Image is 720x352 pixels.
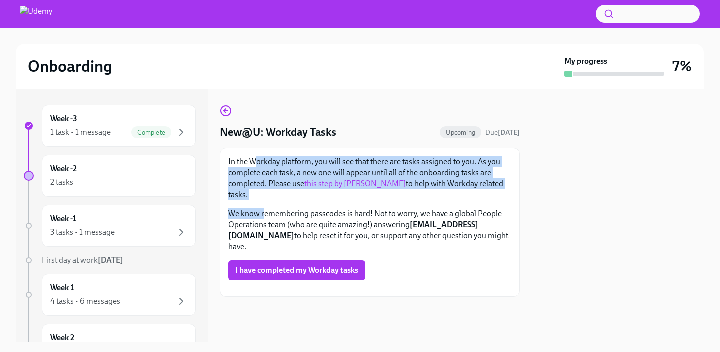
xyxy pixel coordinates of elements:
[28,56,112,76] h2: Onboarding
[24,274,196,316] a: Week 14 tasks • 6 messages
[50,332,74,343] h6: Week 2
[50,282,74,293] h6: Week 1
[24,205,196,247] a: Week -13 tasks • 1 message
[440,129,481,136] span: Upcoming
[50,177,73,188] div: 2 tasks
[672,57,692,75] h3: 7%
[24,105,196,147] a: Week -31 task • 1 messageComplete
[50,163,77,174] h6: Week -2
[228,156,511,200] p: In the Workday platform, you will see that there are tasks assigned to you. As you complete each ...
[485,128,520,137] span: Due
[235,265,358,275] span: I have completed my Workday tasks
[50,127,111,138] div: 1 task • 1 message
[498,128,520,137] strong: [DATE]
[220,125,336,140] h4: New@U: Workday Tasks
[131,129,171,136] span: Complete
[24,155,196,197] a: Week -22 tasks
[98,255,123,265] strong: [DATE]
[228,208,511,252] p: We know remembering passcodes is hard! Not to worry, we have a global People Operations team (who...
[20,6,52,22] img: Udemy
[42,255,123,265] span: First day at work
[50,213,76,224] h6: Week -1
[304,179,406,188] a: this step by [PERSON_NAME]
[485,128,520,137] span: September 29th, 2025 11:00
[50,227,115,238] div: 3 tasks • 1 message
[564,56,607,67] strong: My progress
[24,255,196,266] a: First day at work[DATE]
[50,113,77,124] h6: Week -3
[228,260,365,280] button: I have completed my Workday tasks
[50,296,120,307] div: 4 tasks • 6 messages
